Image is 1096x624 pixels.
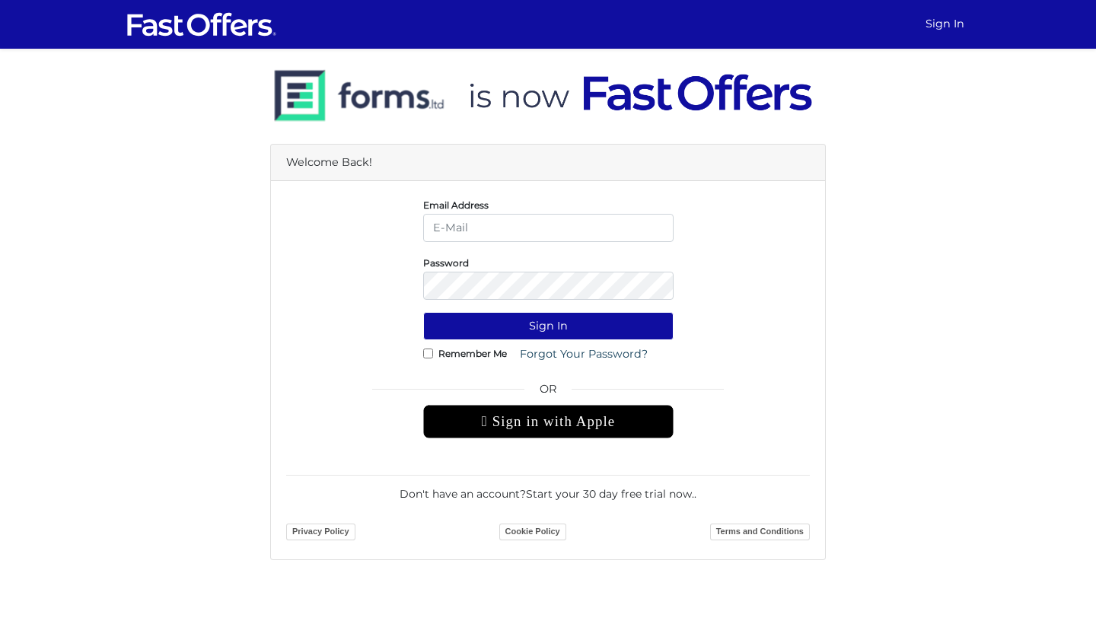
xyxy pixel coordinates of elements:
span: OR [423,380,674,405]
a: Terms and Conditions [710,524,810,540]
div: Don't have an account? . [286,475,810,502]
div: Welcome Back! [271,145,825,181]
label: Password [423,261,469,265]
label: Remember Me [438,352,507,355]
a: Sign In [919,9,970,39]
label: Email Address [423,203,489,207]
a: Start your 30 day free trial now. [526,487,694,501]
a: Forgot Your Password? [510,340,658,368]
a: Privacy Policy [286,524,355,540]
button: Sign In [423,312,674,340]
input: E-Mail [423,214,674,242]
a: Cookie Policy [499,524,566,540]
div: Sign in with Apple [423,405,674,438]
